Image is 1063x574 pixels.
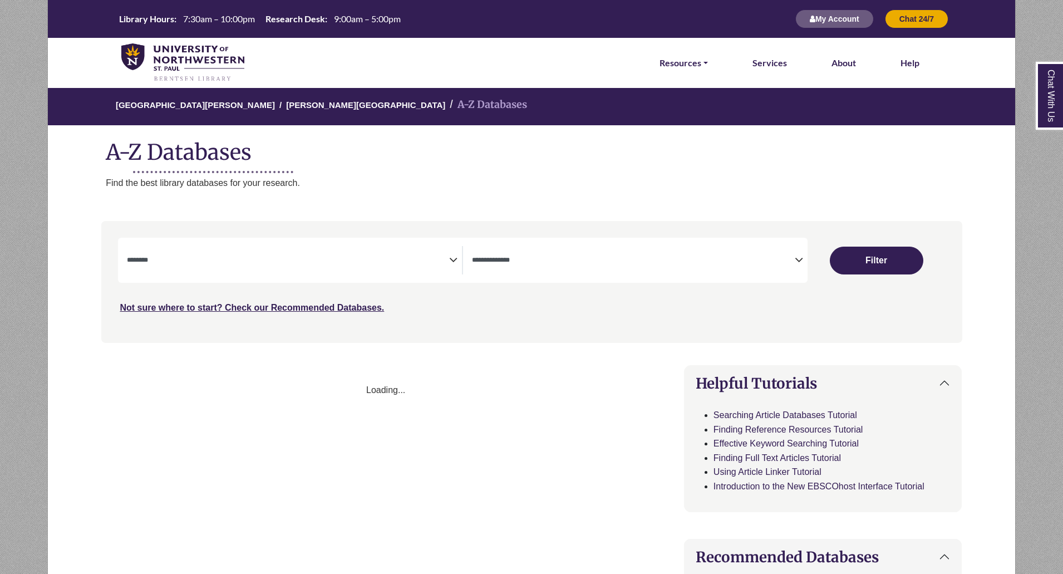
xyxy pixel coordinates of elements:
a: Effective Keyword Searching Tutorial [713,439,859,448]
th: Research Desk: [261,13,328,24]
a: Chat 24/7 [885,14,948,23]
button: Helpful Tutorials [685,366,962,401]
a: Using Article Linker Tutorial [713,467,821,477]
button: Chat 24/7 [885,9,948,28]
img: library_home [121,43,244,82]
div: Loading... [101,383,671,398]
a: Services [752,56,787,70]
button: My Account [795,9,874,28]
a: About [831,56,856,70]
span: 7:30am – 10:00pm [183,13,255,24]
a: Searching Article Databases Tutorial [713,410,857,420]
a: [PERSON_NAME][GEOGRAPHIC_DATA] [286,99,445,110]
textarea: Filter [127,257,450,266]
th: Library Hours: [115,13,177,24]
button: Submit for Search Results [830,247,923,274]
table: Hours Today [115,13,405,23]
h1: A-Z Databases [48,131,1015,165]
p: Find the best library databases for your research. [106,176,1015,190]
a: My Account [795,14,874,23]
a: Finding Full Text Articles Tutorial [713,453,841,463]
a: Introduction to the New EBSCOhost Interface Tutorial [713,482,924,491]
a: Not sure where to start? Check our Recommended Databases. [120,303,385,312]
a: [GEOGRAPHIC_DATA][PERSON_NAME] [116,99,275,110]
a: Hours Today [115,13,405,26]
a: Finding Reference Resources Tutorial [713,425,863,434]
nav: breadcrumb [47,87,1015,125]
a: Resources [660,56,708,70]
textarea: Filter [472,257,795,266]
span: 9:00am – 5:00pm [334,13,401,24]
a: Help [900,56,919,70]
li: A-Z Databases [445,97,527,113]
nav: Search filters [101,221,962,342]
